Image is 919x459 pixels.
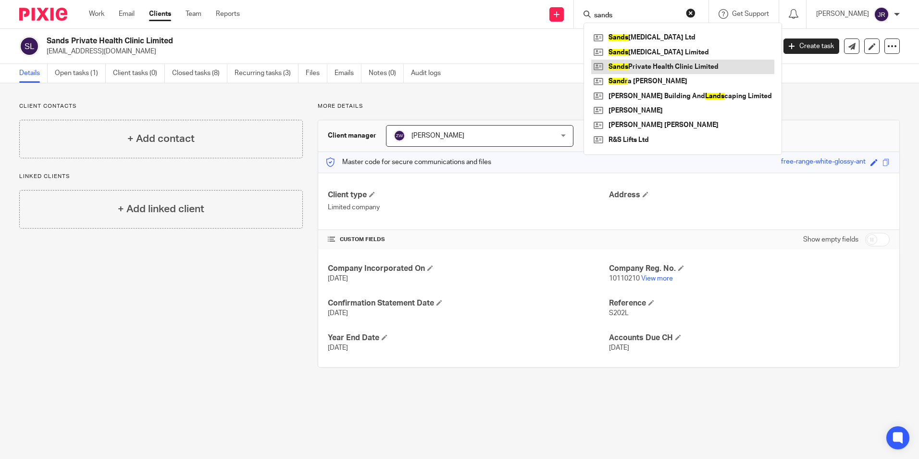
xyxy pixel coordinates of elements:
[118,202,204,217] h4: + Add linked client
[641,275,673,282] a: View more
[803,235,858,244] label: Show empty fields
[609,344,629,351] span: [DATE]
[19,173,303,180] p: Linked clients
[593,12,680,20] input: Search
[216,9,240,19] a: Reports
[609,264,890,274] h4: Company Reg. No.
[609,298,890,308] h4: Reference
[47,47,769,56] p: [EMAIL_ADDRESS][DOMAIN_NAME]
[113,64,165,83] a: Client tasks (0)
[235,64,298,83] a: Recurring tasks (3)
[609,310,629,317] span: S202L
[328,131,376,140] h3: Client manager
[306,64,327,83] a: Files
[47,36,624,46] h2: Sands Private Health Clinic Limited
[186,9,201,19] a: Team
[19,36,39,56] img: svg%3E
[328,190,609,200] h4: Client type
[19,64,48,83] a: Details
[19,8,67,21] img: Pixie
[89,9,104,19] a: Work
[781,157,866,168] div: free-range-white-glossy-ant
[328,264,609,274] h4: Company Incorporated On
[411,132,464,139] span: [PERSON_NAME]
[325,157,491,167] p: Master code for secure communications and files
[127,131,195,146] h4: + Add contact
[609,190,890,200] h4: Address
[609,333,890,343] h4: Accounts Due CH
[732,11,769,17] span: Get Support
[172,64,227,83] a: Closed tasks (8)
[369,64,404,83] a: Notes (0)
[394,130,405,141] img: svg%3E
[328,203,609,212] p: Limited company
[783,38,839,54] a: Create task
[411,64,448,83] a: Audit logs
[686,8,695,18] button: Clear
[335,64,361,83] a: Emails
[328,275,348,282] span: [DATE]
[119,9,135,19] a: Email
[55,64,106,83] a: Open tasks (1)
[149,9,171,19] a: Clients
[816,9,869,19] p: [PERSON_NAME]
[609,275,640,282] span: 10110210
[874,7,889,22] img: svg%3E
[19,102,303,110] p: Client contacts
[328,236,609,243] h4: CUSTOM FIELDS
[318,102,900,110] p: More details
[328,298,609,308] h4: Confirmation Statement Date
[328,333,609,343] h4: Year End Date
[328,310,348,317] span: [DATE]
[328,344,348,351] span: [DATE]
